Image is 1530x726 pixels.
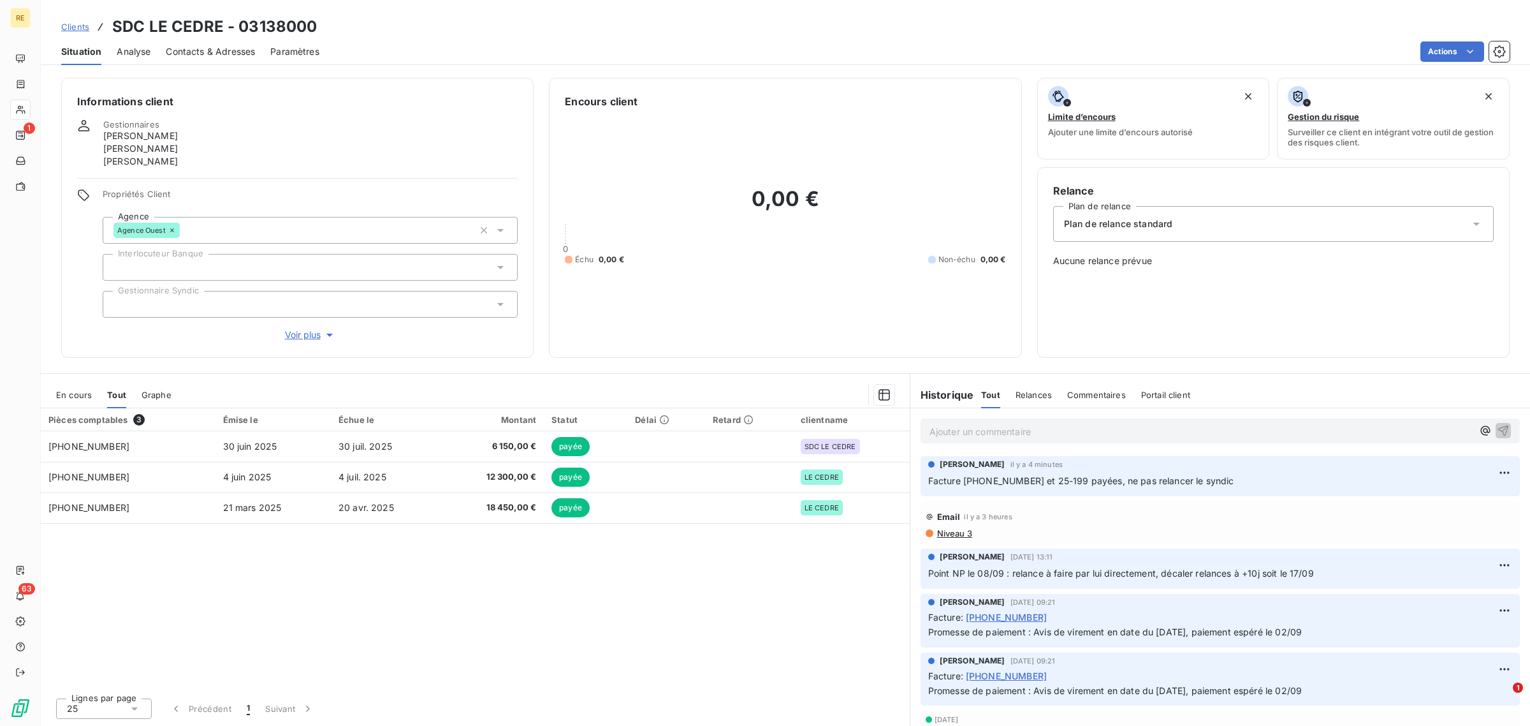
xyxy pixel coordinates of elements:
iframe: Intercom live chat [1487,683,1517,713]
div: Pièces comptables [48,414,208,426]
span: 3 [133,414,145,426]
span: [PHONE_NUMBER] [48,471,129,482]
span: Situation [61,45,101,58]
span: Tout [981,390,1000,400]
a: Clients [61,20,89,33]
span: 25 [67,702,78,715]
div: Délai [635,415,697,425]
span: Tout [107,390,126,400]
span: Propriétés Client [103,189,518,207]
span: payée [551,437,590,456]
span: Ajouter une limite d’encours autorisé [1048,127,1193,137]
span: Échu [575,254,594,265]
span: Gestionnaires [103,119,159,130]
h6: Encours client [565,94,637,109]
span: 1 [1513,683,1523,693]
span: Paramètres [270,45,319,58]
div: Échue le [339,415,434,425]
span: 63 [18,583,35,595]
input: Ajouter une valeur [113,299,124,310]
span: 12 300,00 € [449,471,536,484]
span: 30 juil. 2025 [339,441,392,452]
span: Plan de relance standard [1064,218,1173,230]
button: Limite d’encoursAjouter une limite d’encours autorisé [1037,78,1270,159]
span: [PHONE_NUMBER] [48,441,129,452]
div: Retard [713,415,785,425]
span: LE CEDRE [805,473,839,481]
span: 0,00 € [980,254,1006,265]
div: Statut [551,415,620,425]
h3: SDC LE CEDRE - 03138000 [112,15,317,38]
span: 21 mars 2025 [223,502,282,513]
span: 4 juil. 2025 [339,471,386,482]
span: Non-échu [938,254,975,265]
span: [DATE] 13:11 [1010,553,1053,561]
h6: Relance [1053,183,1494,198]
span: [DATE] [935,716,959,723]
span: [PERSON_NAME] [103,130,178,142]
div: clientname [801,415,902,425]
span: Commentaires [1067,390,1126,400]
span: [PHONE_NUMBER] [48,502,129,513]
div: Montant [449,415,536,425]
span: 20 avr. 2025 [339,502,394,513]
button: 1 [239,695,258,722]
span: Limite d’encours [1048,112,1116,122]
span: il y a 3 heures [964,513,1012,521]
span: 0,00 € [599,254,624,265]
span: Facture [PHONE_NUMBER] et 25-199 payées, ne pas relancer le syndic [928,475,1234,486]
span: Facture : [928,611,963,624]
span: SDC LE CEDRE [805,443,856,450]
button: Voir plus [103,328,518,342]
span: 1 [24,122,35,134]
span: payée [551,498,590,517]
span: [DATE] 09:21 [1010,598,1056,606]
span: Portail client [1141,390,1190,400]
span: Promesse de paiement : Avis de virement en date du [DATE], paiement espéré le 02/09 [928,626,1302,637]
input: Ajouter une valeur [180,225,190,236]
span: 18 450,00 € [449,501,536,514]
span: [PHONE_NUMBER] [966,611,1047,624]
span: Contacts & Adresses [166,45,255,58]
span: Point NP le 08/09 : relance à faire par lui directement, décaler relances à +10j soit le 17/09 [928,568,1314,579]
button: Actions [1420,41,1484,62]
button: Précédent [162,695,239,722]
input: Ajouter une valeur [113,262,124,273]
button: Gestion du risqueSurveiller ce client en intégrant votre outil de gestion des risques client. [1277,78,1510,159]
button: Suivant [258,695,322,722]
span: [PHONE_NUMBER] [966,669,1047,683]
span: Agence Ouest [117,226,166,234]
span: En cours [56,390,92,400]
h2: 0,00 € [565,186,1005,225]
span: Email [937,512,961,522]
span: Graphe [142,390,171,400]
span: Surveiller ce client en intégrant votre outil de gestion des risques client. [1288,127,1499,147]
span: [PERSON_NAME] [940,459,1005,470]
span: [PERSON_NAME] [940,596,1005,608]
span: [DATE] 09:21 [1010,657,1056,665]
span: [PERSON_NAME] [940,551,1005,563]
img: Logo LeanPay [10,698,31,718]
span: Voir plus [285,329,336,341]
h6: Informations client [77,94,518,109]
span: 4 juin 2025 [223,471,272,482]
span: Clients [61,22,89,32]
span: Niveau 3 [936,528,972,538]
span: [PERSON_NAME] [940,655,1005,667]
h6: Historique [910,387,974,403]
span: 0 [563,244,568,254]
span: Gestion du risque [1288,112,1359,122]
span: [PERSON_NAME] [103,155,178,168]
span: LE CEDRE [805,504,839,512]
span: Relances [1016,390,1052,400]
span: [PERSON_NAME] [103,142,178,155]
span: Analyse [117,45,150,58]
span: 1 [247,702,250,715]
span: Facture : [928,669,963,683]
div: Émise le [223,415,323,425]
span: 30 juin 2025 [223,441,277,452]
div: RE [10,8,31,28]
span: Aucune relance prévue [1053,255,1494,267]
span: payée [551,468,590,487]
span: Promesse de paiement : Avis de virement en date du [DATE], paiement espéré le 02/09 [928,685,1302,696]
